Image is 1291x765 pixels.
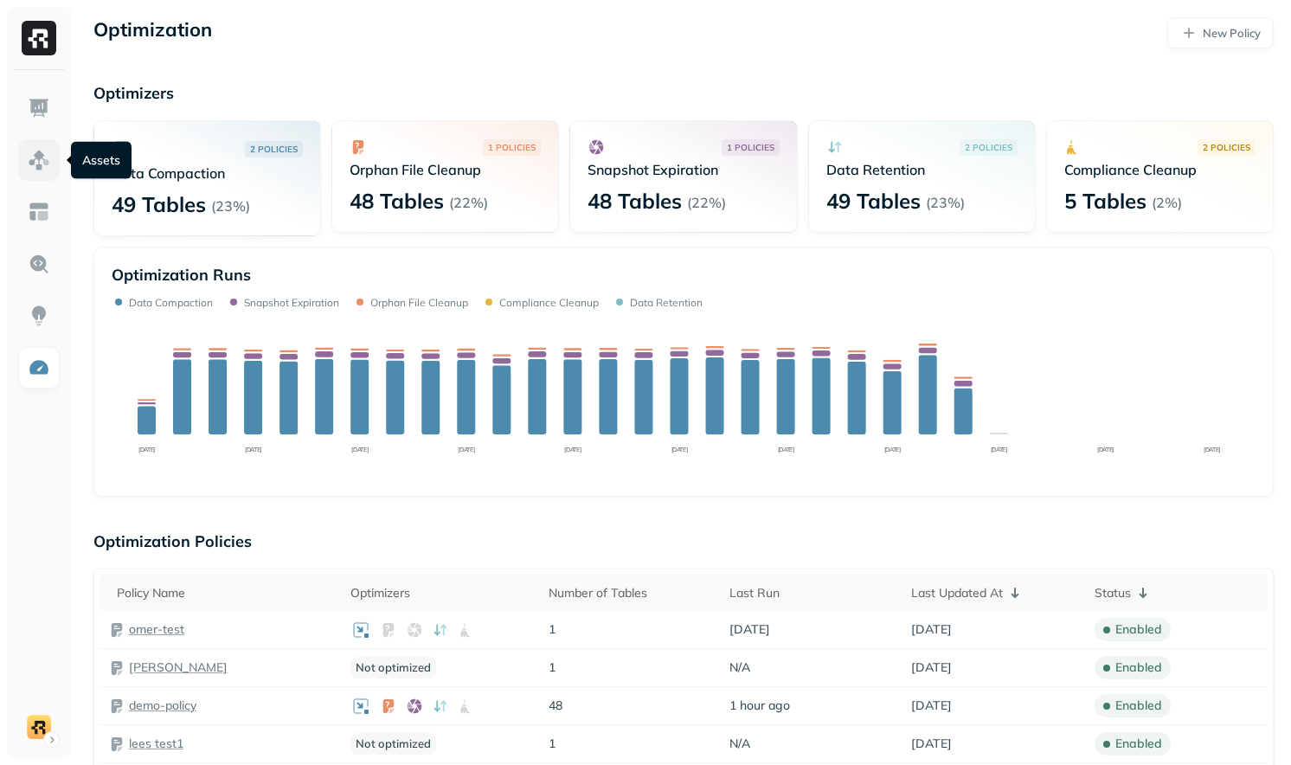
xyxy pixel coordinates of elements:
[588,187,682,215] p: 48 Tables
[1064,161,1256,178] p: Compliance Cleanup
[129,621,184,638] a: omer-test
[211,197,250,215] p: ( 23% )
[926,194,965,211] p: ( 23% )
[1095,582,1259,603] div: Status
[826,187,921,215] p: 49 Tables
[1115,736,1162,752] p: enabled
[965,141,1012,154] p: 2 POLICIES
[138,446,155,453] tspan: [DATE]
[911,736,952,752] span: [DATE]
[1097,446,1114,453] tspan: [DATE]
[370,296,468,309] p: Orphan File Cleanup
[245,446,261,453] tspan: [DATE]
[549,697,713,714] p: 48
[729,659,750,676] span: N/A
[687,194,726,211] p: ( 22% )
[549,659,713,676] p: 1
[727,141,774,154] p: 1 POLICIES
[129,697,196,714] a: demo-policy
[549,585,713,601] div: Number of Tables
[112,190,206,218] p: 49 Tables
[1204,446,1220,453] tspan: [DATE]
[488,141,536,154] p: 1 POLICIES
[826,161,1018,178] p: Data Retention
[499,296,599,309] p: Compliance Cleanup
[778,446,794,453] tspan: [DATE]
[350,187,444,215] p: 48 Tables
[129,296,213,309] p: Data Compaction
[630,296,703,309] p: Data Retention
[549,621,713,638] p: 1
[1115,697,1162,714] p: enabled
[729,621,770,638] span: [DATE]
[112,164,303,182] p: Data Compaction
[1203,25,1261,42] p: New Policy
[28,357,50,379] img: Optimization
[93,17,212,48] p: Optimization
[129,736,183,752] a: lees test1
[28,305,50,327] img: Insights
[27,715,51,739] img: demo
[1152,194,1182,211] p: ( 2% )
[350,585,531,601] div: Optimizers
[911,659,952,676] span: [DATE]
[729,736,750,752] span: N/A
[93,83,1274,103] p: Optimizers
[1064,187,1146,215] p: 5 Tables
[991,446,1007,453] tspan: [DATE]
[911,621,952,638] span: [DATE]
[28,149,50,171] img: Assets
[350,733,436,755] p: Not optimized
[28,97,50,119] img: Dashboard
[93,531,1274,551] p: Optimization Policies
[22,21,56,55] img: Ryft
[564,446,581,453] tspan: [DATE]
[351,446,368,453] tspan: [DATE]
[884,446,901,453] tspan: [DATE]
[458,446,474,453] tspan: [DATE]
[1203,141,1250,154] p: 2 POLICIES
[350,657,436,678] p: Not optimized
[588,161,779,178] p: Snapshot Expiration
[1115,621,1162,638] p: enabled
[244,296,339,309] p: Snapshot Expiration
[729,697,790,714] span: 1 hour ago
[28,201,50,223] img: Asset Explorer
[1115,659,1162,676] p: enabled
[117,585,333,601] div: Policy Name
[28,253,50,275] img: Query Explorer
[350,161,541,178] p: Orphan File Cleanup
[671,446,688,453] tspan: [DATE]
[729,585,894,601] div: Last Run
[1167,17,1274,48] a: New Policy
[911,582,1077,603] div: Last Updated At
[129,659,228,676] a: [PERSON_NAME]
[449,194,488,211] p: ( 22% )
[911,697,952,714] span: [DATE]
[71,142,132,179] div: Assets
[549,736,713,752] p: 1
[250,143,298,156] p: 2 POLICIES
[112,265,251,285] p: Optimization Runs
